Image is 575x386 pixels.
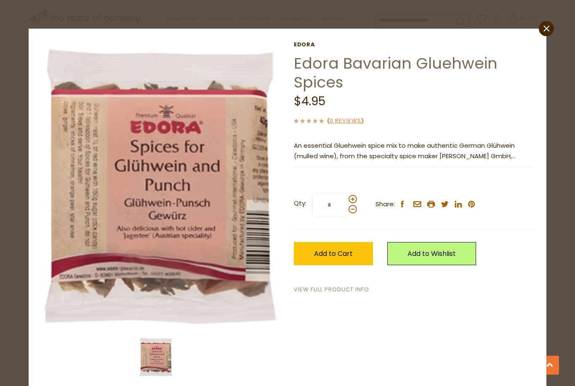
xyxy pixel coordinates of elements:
[314,249,353,258] span: Add to Cart
[41,41,281,327] img: Edora Gluehwein Spices
[294,93,325,109] span: $4.95
[330,117,361,125] a: 0 Reviews
[387,242,476,265] a: Add to Wishlist
[294,242,373,265] button: Add to Cart
[375,199,395,210] span: Share:
[294,53,498,93] a: Edora Bavarian Gluehwein Spices
[294,141,534,162] p: An essential Gluehwein spice mix to make authentic German Glühwein (mulled wine), from the specia...
[294,41,534,48] a: Edora
[312,193,347,216] input: Qty:
[294,198,306,209] strong: Qty:
[294,285,369,294] a: View Full Product Info
[327,117,364,125] span: ( )
[139,337,173,377] img: Edora Gluehwein Spices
